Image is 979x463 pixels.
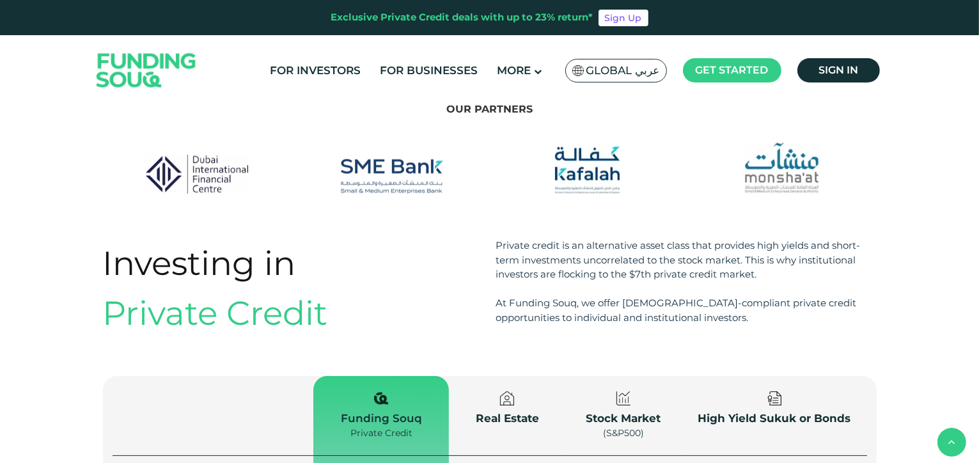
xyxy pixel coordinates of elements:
div: Stock Market [581,411,666,427]
span: More [497,64,531,77]
div: Funding Souq [329,411,434,427]
span: Get started [696,64,769,76]
img: Logo [84,38,209,103]
div: At Funding Souq, we offer [DEMOGRAPHIC_DATA]-compliant private credit opportunities to individual... [496,296,877,325]
img: Partners Images [146,155,248,194]
div: (S&P500) [581,427,666,440]
div: Private Credit [329,427,434,440]
div: Investing in [103,239,483,288]
span: Sign in [818,64,858,76]
img: private-check [374,391,388,405]
a: Sign in [797,58,880,82]
img: Partners Images [341,159,443,194]
div: High Yield Sukuk or Bonds [697,411,852,427]
img: Partners Images [555,147,620,194]
div: Exclusive Private Credit deals with up to 23% return* [331,10,593,25]
a: For Businesses [377,60,481,81]
img: private-check [767,391,781,405]
img: private-check [500,391,514,405]
a: Sign Up [599,10,648,26]
span: Global عربي [586,63,660,78]
div: Private Credit [103,288,483,338]
span: Our Partners [446,103,533,115]
img: SA Flag [572,65,584,76]
div: Real Estate [464,411,550,427]
img: Partners Images [742,143,822,194]
img: private-check [616,391,630,405]
div: Private credit is an alternative asset class that provides high yields and short-term investments... [496,239,877,282]
button: back [937,428,966,457]
a: For Investors [267,60,364,81]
